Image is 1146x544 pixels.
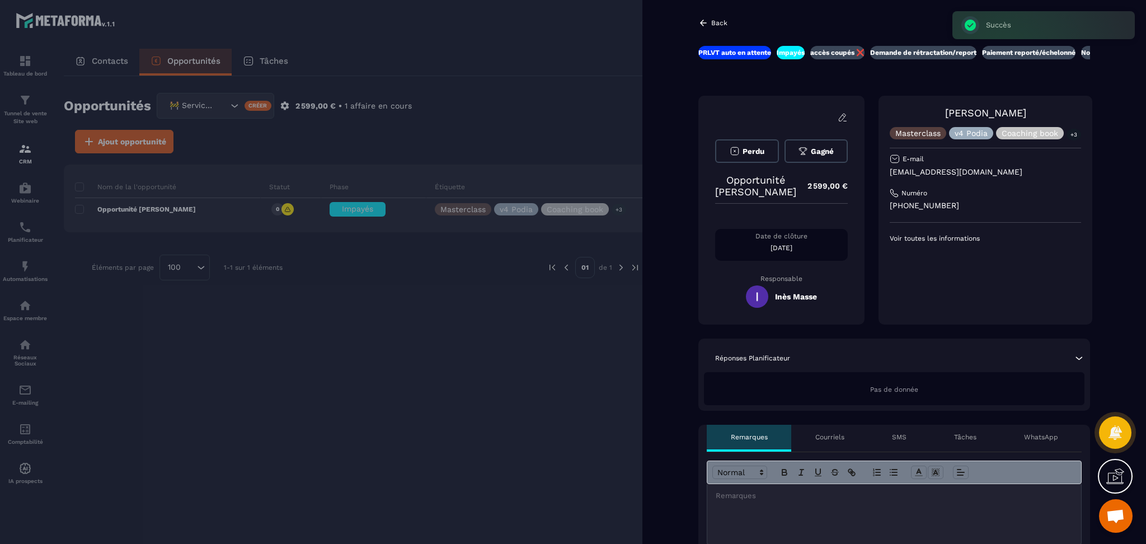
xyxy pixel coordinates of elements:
p: Numéro [901,189,927,198]
span: Gagné [811,147,834,156]
p: accès coupés ❌ [810,48,865,57]
div: Ouvrir le chat [1099,499,1133,533]
p: Tâches [954,433,976,442]
p: Impayés [777,48,805,57]
p: SMS [892,433,907,442]
p: +3 [1067,129,1081,140]
p: Remarques [731,433,768,442]
p: Responsable [715,275,848,283]
p: Coaching book [1002,129,1058,137]
p: Back [711,19,727,27]
p: Date de clôture [715,232,848,241]
p: 2 599,00 € [796,175,848,197]
button: Gagné [785,139,848,163]
p: Nouveaux [1081,48,1114,57]
p: Opportunité [PERSON_NAME] [715,174,796,198]
p: Paiement reporté/échelonné [982,48,1075,57]
span: Pas de donnée [870,386,918,393]
h5: Inès Masse [775,292,817,301]
p: Voir toutes les informations [890,234,1081,243]
button: Perdu [715,139,779,163]
p: [PHONE_NUMBER] [890,200,1081,211]
p: [DATE] [715,243,848,252]
span: Perdu [743,147,764,156]
p: Courriels [815,433,844,442]
p: [EMAIL_ADDRESS][DOMAIN_NAME] [890,167,1081,177]
p: Demande de rétractation/report [870,48,976,57]
p: E-mail [903,154,924,163]
a: [PERSON_NAME] [945,107,1026,119]
p: PRLVT auto en attente [698,48,771,57]
p: WhatsApp [1024,433,1058,442]
p: v4 Podia [955,129,988,137]
p: Réponses Planificateur [715,354,790,363]
p: Masterclass [895,129,941,137]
